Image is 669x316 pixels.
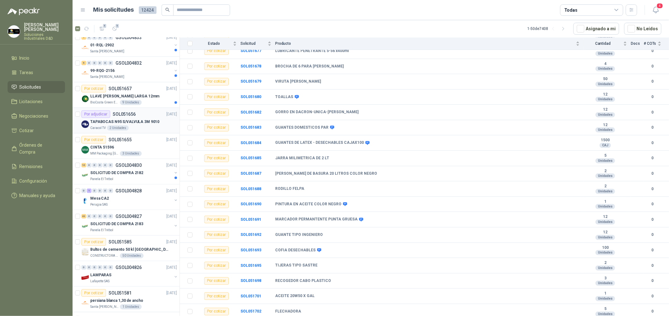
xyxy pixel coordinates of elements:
[108,61,113,65] div: 0
[644,140,661,146] b: 0
[196,38,240,50] th: Estado
[595,189,615,194] div: Unidades
[90,272,111,278] p: LAMPARAS
[20,192,56,199] span: Manuales y ayuda
[81,95,89,102] img: Company Logo
[90,126,106,131] p: Caracol TV
[103,189,108,193] div: 0
[90,228,113,233] p: Panela El Trébol
[120,253,144,258] div: 50 Unidades
[81,289,106,297] div: Por cotizar
[644,201,661,207] b: 0
[204,185,229,193] div: Por cotizar
[81,214,86,219] div: 43
[275,49,349,54] b: LUBRICANTE PENETRANTE 5-56 x400ml
[624,23,661,35] button: No Leídos
[115,163,142,167] p: GSOL004830
[595,235,615,240] div: Unidades
[240,232,261,237] a: SOL051692
[196,41,232,46] span: Estado
[595,158,615,163] div: Unidades
[165,8,170,12] span: search
[240,309,261,313] a: SOL051702
[8,67,65,79] a: Tareas
[595,219,615,225] div: Unidades
[240,95,261,99] b: SOL051680
[583,169,627,174] b: 2
[595,281,615,286] div: Unidades
[90,74,124,79] p: Santa [PERSON_NAME]
[583,199,627,204] b: 1
[120,151,142,156] div: 3 Unidades
[583,138,627,143] b: 1500
[583,123,627,128] b: 12
[109,138,132,142] p: SOL051655
[90,279,110,284] p: Lafayette SAS
[583,38,631,50] th: Cantidad
[644,186,661,192] b: 0
[81,238,106,246] div: Por cotizar
[583,260,627,266] b: 2
[98,61,102,65] div: 0
[204,62,229,70] div: Por cotizar
[595,82,615,87] div: Unidades
[92,189,97,193] div: 0
[81,136,106,143] div: Por cotizar
[103,265,108,270] div: 0
[108,35,113,40] div: 0
[204,78,229,85] div: Por cotizar
[275,64,344,69] b: BROCHA DE 6 PARA [PERSON_NAME]
[20,142,59,155] span: Órdenes de Compra
[204,170,229,177] div: Por cotizar
[583,153,627,158] b: 5
[240,38,275,50] th: Solicitud
[240,125,261,130] a: SOL051683
[73,287,180,312] a: Por cotizarSOL051581[DATE] Company Logopersiana blanca 1,30 de anchoSanta [PERSON_NAME]1 Unidades
[109,86,132,91] p: SOL051657
[583,307,627,312] b: 5
[87,189,92,193] div: 1
[8,190,65,202] a: Manuales y ayuda
[110,24,120,34] button: 1
[166,86,177,92] p: [DATE]
[204,124,229,132] div: Por cotizar
[115,35,142,40] p: GSOL004833
[240,294,261,298] b: SOL051701
[8,161,65,173] a: Remisiones
[90,221,143,227] p: SOLICITUD DE COMPRA 2183
[113,112,136,116] p: SOL051656
[644,171,661,177] b: 0
[166,111,177,117] p: [DATE]
[166,188,177,194] p: [DATE]
[240,202,261,206] a: SOL051690
[87,265,92,270] div: 0
[90,93,159,99] p: LLAVE [PERSON_NAME] LARGA 12mm
[527,24,568,34] div: 1 - 50 de 7408
[275,38,583,50] th: Producto
[8,8,40,15] img: Logo peakr
[583,41,622,46] span: Cantidad
[583,214,627,219] b: 12
[73,108,180,133] a: Por adjudicarSOL051656[DATE] Company LogoTAPABOCAS N95 S/VALVULA 3M 9010Caracol TV2 Unidades
[240,248,261,252] a: SOL051693
[275,140,364,145] b: GUANTES DE LATEX - DESECHABLES CAJAX100
[275,202,341,207] b: PINTURA EN ACEITE COLOR NEGRO
[81,248,89,256] img: Company Logo
[92,163,97,167] div: 0
[644,63,661,69] b: 0
[166,290,177,296] p: [DATE]
[20,55,30,61] span: Inicio
[90,170,143,176] p: SOLICITUD DE COMPRA 2182
[240,141,261,145] a: SOL051684
[92,265,97,270] div: 0
[73,133,180,159] a: Por cotizarSOL051655[DATE] Company LogoCINTA 51596MM Packaging [GEOGRAPHIC_DATA]3 Unidades
[103,61,108,65] div: 0
[90,119,159,125] p: TAPABOCAS N95 S/VALVULA 3M 9010
[204,292,229,300] div: Por cotizar
[20,127,34,134] span: Cotizar
[204,93,229,101] div: Por cotizar
[595,296,615,301] div: Unidades
[98,265,102,270] div: 0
